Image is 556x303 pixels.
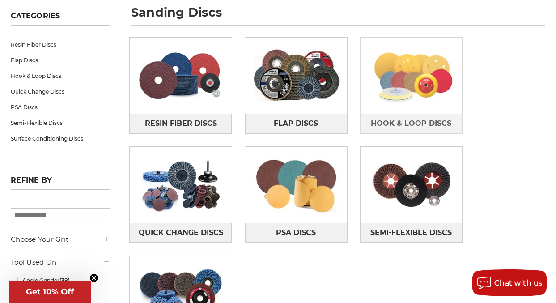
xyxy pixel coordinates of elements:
[11,52,110,68] a: Flap Discs
[59,277,70,284] span: (38)
[139,225,223,240] span: Quick Change Discs
[245,223,347,243] a: PSA Discs
[245,114,347,133] a: Flap Discs
[130,149,232,221] img: Quick Change Discs
[89,273,98,282] button: Close teaser
[371,116,452,131] span: Hook & Loop Discs
[361,149,463,221] img: Semi-Flexible Discs
[11,115,110,131] a: Semi-Flexible Discs
[11,84,110,99] a: Quick Change Discs
[9,281,91,303] div: Get 10% OffClose teaser
[371,225,452,240] span: Semi-Flexible Discs
[11,68,110,84] a: Hook & Loop Discs
[11,257,110,268] h5: Tool Used On
[11,12,110,26] h5: Categories
[245,149,347,221] img: PSA Discs
[26,287,74,297] span: Get 10% Off
[245,40,347,111] img: Flap Discs
[361,114,463,133] a: Hook & Loop Discs
[11,273,110,288] a: Angle Grinder
[274,116,318,131] span: Flap Discs
[11,99,110,115] a: PSA Discs
[11,131,110,146] a: Surface Conditioning Discs
[361,223,463,243] a: Semi-Flexible Discs
[145,116,217,131] span: Resin Fiber Discs
[131,6,545,26] h1: sanding discs
[494,279,543,287] span: Chat with us
[472,269,547,296] button: Chat with us
[276,225,316,240] span: PSA Discs
[11,176,110,190] h5: Refine by
[130,114,232,133] a: Resin Fiber Discs
[130,40,232,111] img: Resin Fiber Discs
[11,37,110,52] a: Resin Fiber Discs
[11,234,110,245] h5: Choose Your Grit
[130,223,232,243] a: Quick Change Discs
[361,40,463,111] img: Hook & Loop Discs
